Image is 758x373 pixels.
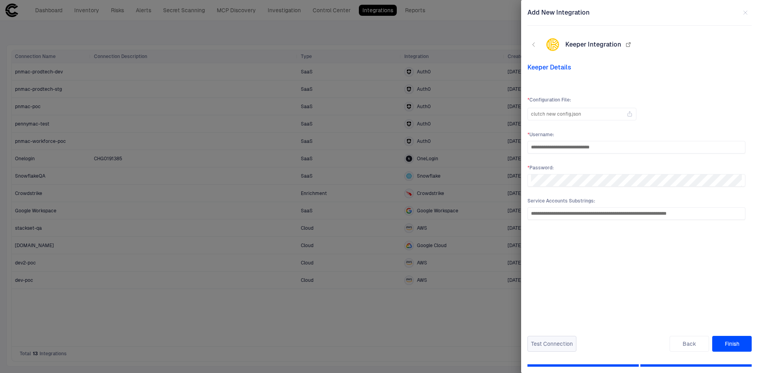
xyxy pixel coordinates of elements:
span: Password : [527,165,745,171]
span: Add New Integration [527,9,589,17]
input: Open Keeper Popup [531,208,742,219]
input: Open Keeper Popup [531,174,742,186]
span: Service Accounts Substrings : [527,198,745,204]
button: Test Connection [527,336,576,352]
span: Keeper Integration [565,41,621,49]
span: clutch new config.json [531,111,581,117]
span: Keeper Details [527,64,752,71]
keeper-lock: Open Keeper Popup [731,176,741,185]
input: Open Keeper Popup [531,141,742,153]
span: Configuration File : [527,97,745,103]
button: Back [670,336,709,352]
span: Username : [527,131,745,138]
div: Keeper [546,38,559,51]
button: Finish [712,336,752,352]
